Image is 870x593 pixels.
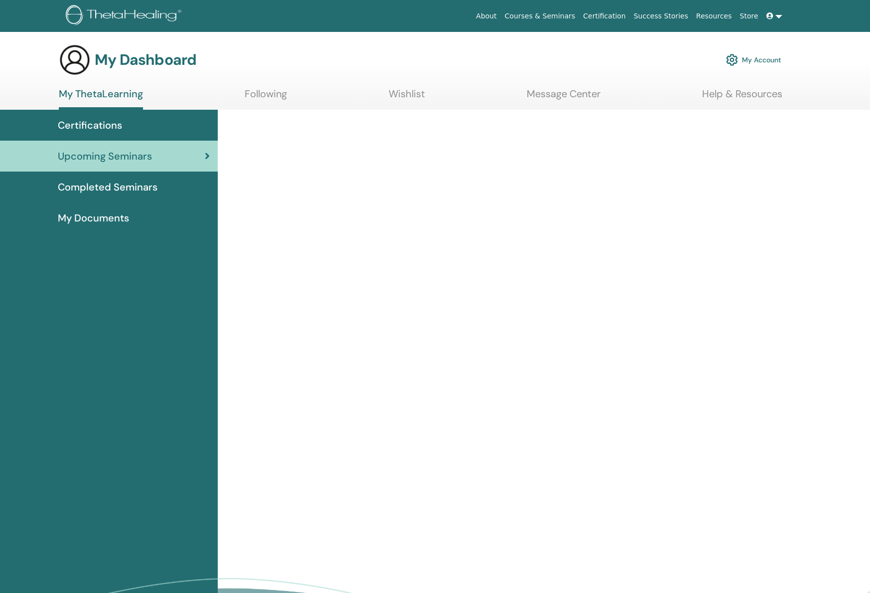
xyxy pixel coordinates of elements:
span: Completed Seminars [58,180,157,195]
a: Courses & Seminars [501,7,580,25]
a: My Account [726,49,781,71]
span: My Documents [58,210,129,225]
img: cog.svg [726,51,738,68]
a: About [472,7,500,25]
a: Certification [579,7,629,25]
a: My ThetaLearning [59,88,143,110]
a: Following [245,88,287,107]
span: Certifications [58,118,122,133]
a: Wishlist [389,88,425,107]
img: logo.png [66,5,185,27]
a: Message Center [527,88,600,107]
a: Help & Resources [702,88,782,107]
span: Upcoming Seminars [58,149,152,164]
a: Store [736,7,762,25]
img: generic-user-icon.jpg [59,44,91,76]
h3: My Dashboard [95,51,196,69]
a: Success Stories [630,7,692,25]
a: Resources [692,7,736,25]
